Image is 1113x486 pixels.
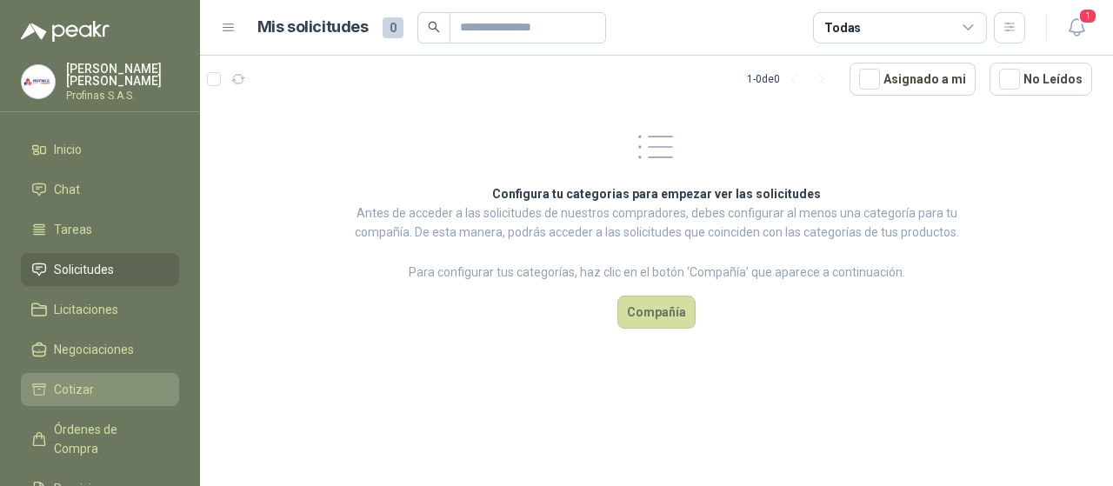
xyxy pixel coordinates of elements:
p: Para configurar tus categorías, haz clic en el botón ‘Compañía’ que aparece a continuación. [353,263,960,282]
button: No Leídos [990,63,1092,96]
a: Negociaciones [21,333,179,366]
a: Cotizar [21,373,179,406]
a: Inicio [21,133,179,166]
span: Inicio [54,140,82,159]
span: Chat [54,180,80,199]
p: [PERSON_NAME] [PERSON_NAME] [66,63,179,87]
button: 1 [1061,12,1092,43]
span: Negociaciones [54,340,134,359]
button: Compañía [617,296,696,329]
button: Asignado a mi [850,63,976,96]
a: Chat [21,173,179,206]
img: Logo peakr [21,21,110,42]
h2: Configura tu categorias para empezar ver las solicitudes [353,184,960,203]
p: Antes de acceder a las solicitudes de nuestros compradores, debes configurar al menos una categor... [353,203,960,242]
span: search [428,21,440,33]
h1: Mis solicitudes [257,15,369,40]
span: Solicitudes [54,260,114,279]
div: Todas [824,18,861,37]
span: Cotizar [54,380,94,399]
a: Licitaciones [21,293,179,326]
span: 1 [1078,8,1097,24]
p: Profinas S.A.S. [66,90,179,101]
a: Tareas [21,213,179,246]
a: Solicitudes [21,253,179,286]
a: Órdenes de Compra [21,413,179,465]
span: Tareas [54,220,92,239]
span: 0 [383,17,403,38]
span: Órdenes de Compra [54,420,163,458]
img: Company Logo [22,65,55,98]
div: 1 - 0 de 0 [747,65,836,93]
span: Licitaciones [54,300,118,319]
